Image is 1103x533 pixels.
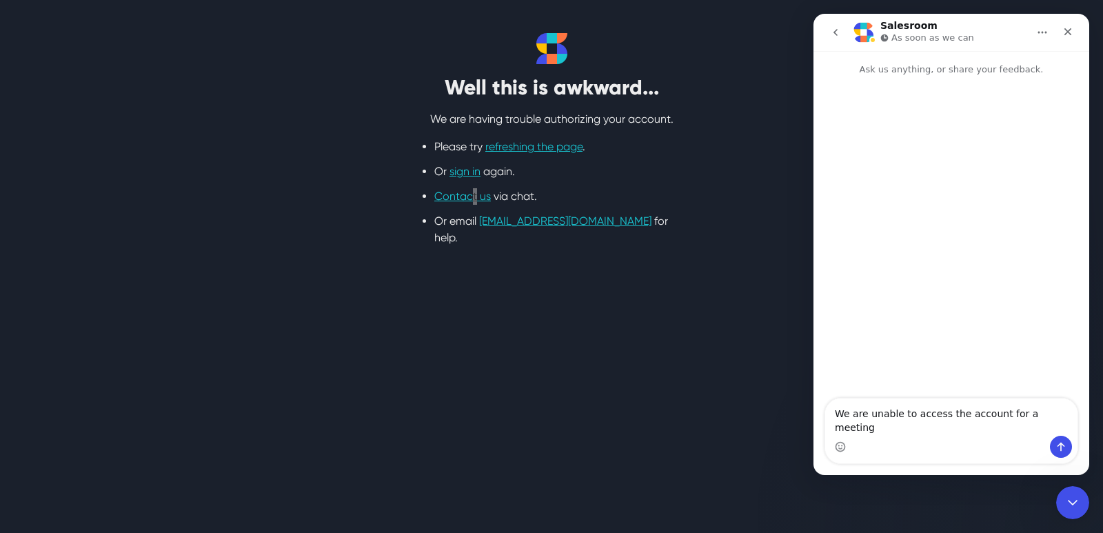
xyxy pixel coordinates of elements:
[1056,486,1089,519] iframe: Intercom live chat
[813,14,1089,475] iframe: Intercom live chat
[434,139,669,155] li: Please try .
[434,213,669,246] li: Or email for help.
[379,75,724,100] h2: Well this is awkward...
[479,214,651,228] a: [EMAIL_ADDRESS][DOMAIN_NAME]
[434,163,669,180] li: Or again.
[434,188,669,205] li: via chat.
[485,140,583,153] a: refreshing the page
[379,111,724,128] p: We are having trouble authorizing your account.
[449,165,480,178] a: sign in
[434,190,491,203] a: Contact us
